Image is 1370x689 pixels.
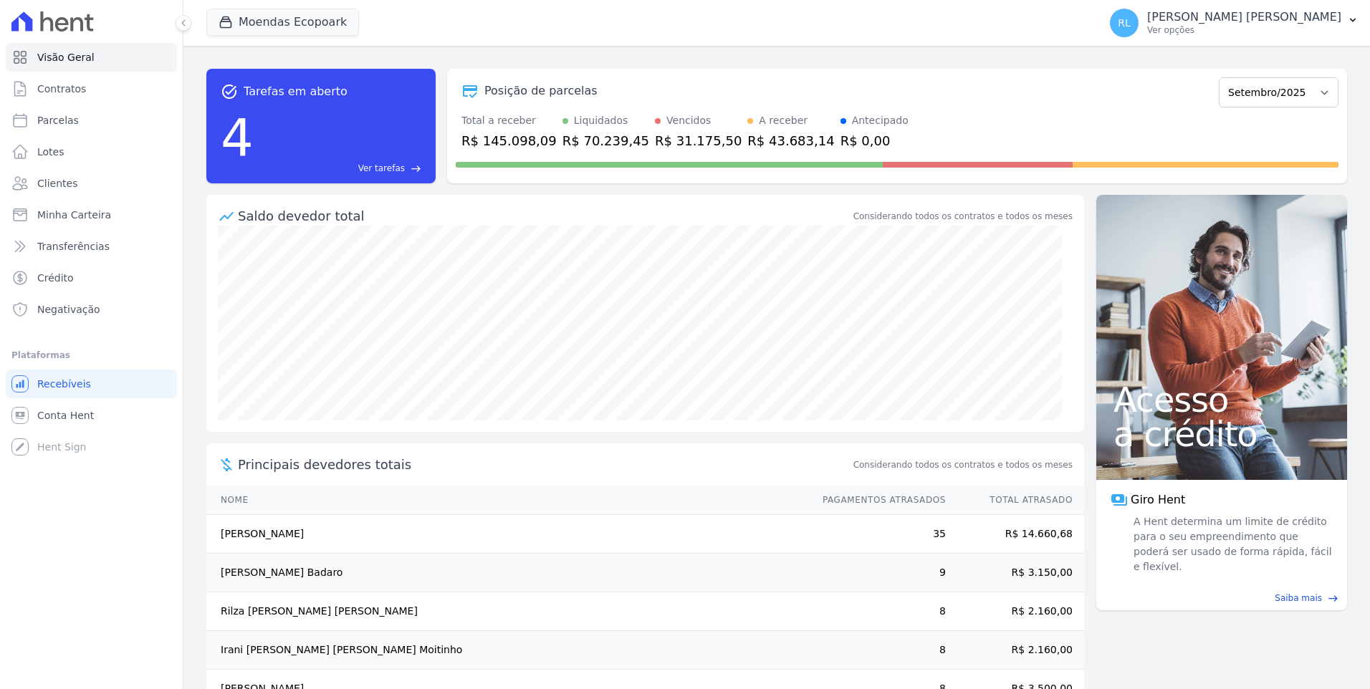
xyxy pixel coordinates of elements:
span: Negativação [37,302,100,317]
div: Saldo devedor total [238,206,851,226]
span: Considerando todos os contratos e todos os meses [853,458,1073,471]
div: R$ 145.098,09 [461,131,557,150]
button: RL [PERSON_NAME] [PERSON_NAME] Ver opções [1098,3,1370,43]
span: a crédito [1113,417,1330,451]
div: R$ 31.175,50 [655,131,742,150]
td: R$ 2.160,00 [947,631,1084,670]
span: Visão Geral [37,50,95,64]
a: Visão Geral [6,43,177,72]
td: 9 [809,554,947,592]
div: Considerando todos os contratos e todos os meses [853,210,1073,223]
td: R$ 14.660,68 [947,515,1084,554]
span: Giro Hent [1131,491,1185,509]
span: Conta Hent [37,408,94,423]
span: task_alt [221,83,238,100]
span: Acesso [1113,382,1330,417]
a: Crédito [6,264,177,292]
span: Clientes [37,176,77,191]
span: Crédito [37,271,74,285]
span: east [411,163,421,174]
div: Posição de parcelas [484,82,598,100]
p: [PERSON_NAME] [PERSON_NAME] [1147,10,1341,24]
a: Clientes [6,169,177,198]
span: RL [1118,18,1131,28]
div: 4 [221,100,254,175]
div: Liquidados [574,113,628,128]
p: Ver opções [1147,24,1341,36]
div: Plataformas [11,347,171,364]
th: Pagamentos Atrasados [809,486,947,515]
a: Minha Carteira [6,201,177,229]
div: R$ 43.683,14 [747,131,834,150]
span: Contratos [37,82,86,96]
span: Parcelas [37,113,79,127]
a: Lotes [6,138,177,166]
div: Antecipado [852,113,909,128]
td: 8 [809,592,947,631]
a: Conta Hent [6,401,177,430]
div: R$ 70.239,45 [562,131,649,150]
td: 8 [809,631,947,670]
span: Minha Carteira [37,208,111,222]
td: R$ 2.160,00 [947,592,1084,631]
a: Negativação [6,295,177,324]
a: Parcelas [6,106,177,135]
td: R$ 3.150,00 [947,554,1084,592]
a: Transferências [6,232,177,261]
span: east [1328,593,1338,604]
td: [PERSON_NAME] [206,515,809,554]
td: [PERSON_NAME] Badaro [206,554,809,592]
span: Ver tarefas [358,162,405,175]
span: Tarefas em aberto [244,83,348,100]
button: Moendas Ecopoark [206,9,359,36]
div: Total a receber [461,113,557,128]
a: Recebíveis [6,370,177,398]
a: Saiba mais east [1105,592,1338,604]
span: Saiba mais [1275,592,1322,604]
span: Principais devedores totais [238,455,851,474]
span: Lotes [37,145,64,159]
td: Rilza [PERSON_NAME] [PERSON_NAME] [206,592,809,631]
th: Nome [206,486,809,515]
span: Transferências [37,239,110,254]
div: A receber [759,113,808,128]
div: R$ 0,00 [840,131,909,150]
a: Ver tarefas east [259,162,421,175]
th: Total Atrasado [947,486,1084,515]
span: Recebíveis [37,377,91,391]
a: Contratos [6,74,177,103]
span: A Hent determina um limite de crédito para o seu empreendimento que poderá ser usado de forma ráp... [1131,514,1333,574]
div: Vencidos [666,113,711,128]
td: Irani [PERSON_NAME] [PERSON_NAME] Moitinho [206,631,809,670]
td: 35 [809,515,947,554]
